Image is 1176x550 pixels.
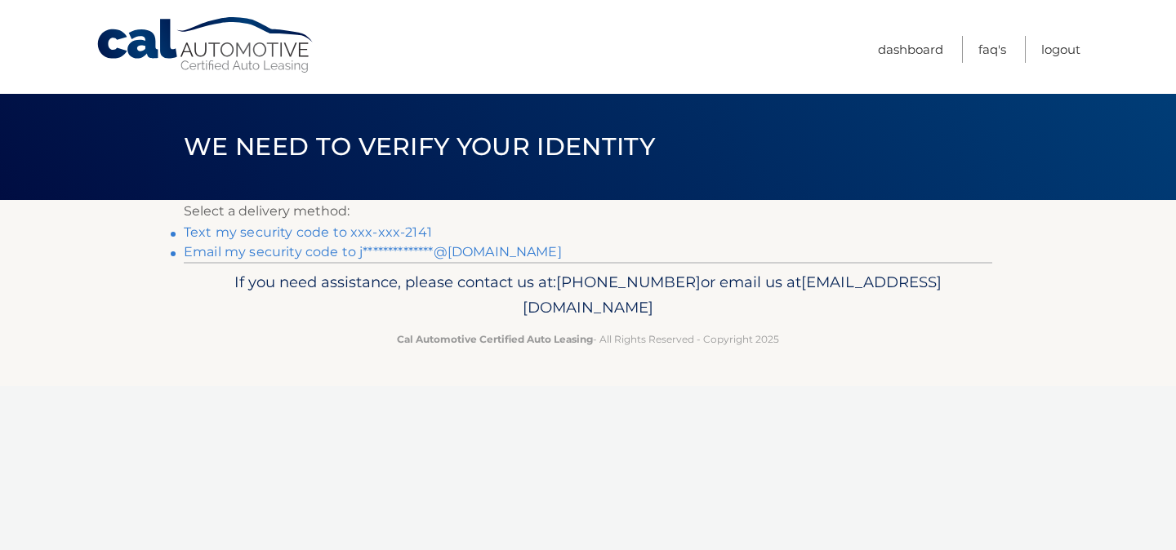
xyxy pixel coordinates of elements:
[184,131,655,162] span: We need to verify your identity
[194,269,982,322] p: If you need assistance, please contact us at: or email us at
[556,273,701,291] span: [PHONE_NUMBER]
[878,36,943,63] a: Dashboard
[1041,36,1080,63] a: Logout
[184,200,992,223] p: Select a delivery method:
[184,224,432,240] a: Text my security code to xxx-xxx-2141
[96,16,316,74] a: Cal Automotive
[978,36,1006,63] a: FAQ's
[397,333,593,345] strong: Cal Automotive Certified Auto Leasing
[194,330,982,348] p: - All Rights Reserved - Copyright 2025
